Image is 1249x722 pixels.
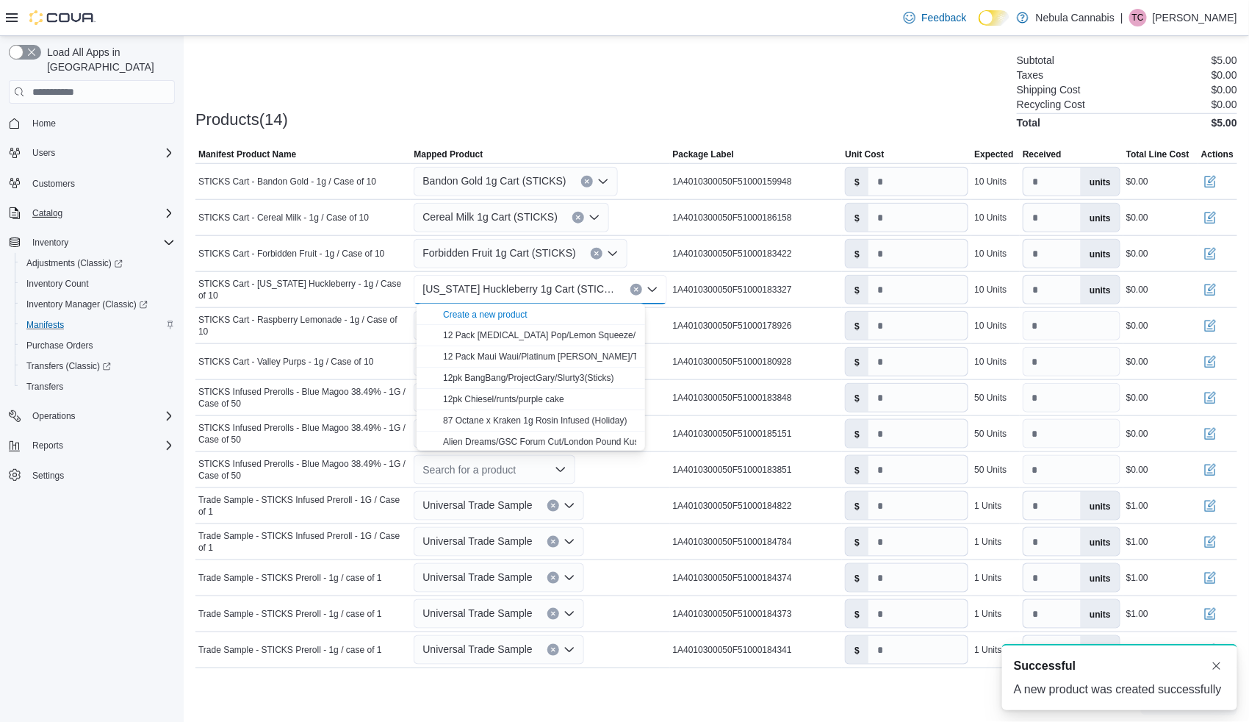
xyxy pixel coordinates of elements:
[846,492,868,520] label: $
[581,176,593,187] button: Clear input
[443,373,613,383] span: 12pk BangBang/ProjectGary/Slurty3(Sticks)
[1081,600,1120,628] label: units
[673,176,792,187] span: 1A4010300050F51000159948
[417,410,645,432] button: 87 Octane x Kraken 1g Rosin Infused (Holiday)
[32,118,56,129] span: Home
[3,172,181,193] button: Customers
[673,392,792,404] span: 1A4010300050F51000183848
[1126,176,1148,187] div: $0.00
[3,406,181,426] button: Operations
[845,149,884,160] span: Unit Cost
[1201,149,1234,160] span: Actions
[15,356,181,376] a: Transfers (Classic)
[15,294,181,315] a: Inventory Manager (Classic)
[1081,168,1120,196] label: units
[846,600,868,628] label: $
[198,248,384,260] span: STICKS Cart - Forbidden Fruit - 1g / Case of 10
[673,356,792,368] span: 1A4010300050F51000180928
[198,278,408,301] span: STICKS Cart - [US_STATE] Huckleberry - 1g / Case of 10
[591,248,602,260] button: Clear input
[974,536,1001,548] div: 1 Units
[607,248,619,260] button: Open list of options
[647,284,658,296] button: Close list of options
[547,500,559,512] button: Clear input
[1126,284,1148,296] div: $0.00
[417,346,645,368] button: 12 Pack Maui Waui/Platinum Candy Mintz/Tigerz Eye (Sticks)
[846,204,868,232] label: $
[21,296,154,313] a: Inventory Manager (Classic)
[1081,492,1120,520] label: units
[974,320,1007,332] div: 10 Units
[443,309,528,321] div: Create a new product
[198,212,369,224] span: STICKS Cart - Cereal Milk - 1g / Case of 10
[1081,528,1120,556] label: units
[443,351,706,362] span: 12 Pack Maui Waui/Platinum [PERSON_NAME]/Tigerz Eye (Sticks)
[443,437,738,447] span: Alien Dreams/GSC Forum Cut/London Pound Kush Preroll 12 Pack (Sticks)
[1014,681,1225,698] div: A new product was created successfully
[898,3,972,32] a: Feedback
[41,45,175,74] span: Load All Apps in [GEOGRAPHIC_DATA]
[846,456,868,484] label: $
[32,178,75,190] span: Customers
[3,232,181,253] button: Inventory
[1081,204,1120,232] label: units
[630,284,642,296] button: Clear input
[555,464,566,476] button: Open list of options
[673,149,734,160] span: Package Label
[673,644,792,656] span: 1A4010300050F51000184341
[974,356,1007,368] div: 10 Units
[21,357,117,375] a: Transfers (Classic)
[673,320,792,332] span: 1A4010300050F51000178926
[1120,9,1123,26] p: |
[597,176,609,187] button: Open list of options
[564,500,575,512] button: Open list of options
[26,144,175,162] span: Users
[422,640,532,658] span: Universal Trade Sample
[1014,657,1225,675] div: Notification
[1212,84,1237,96] p: $0.00
[26,204,68,222] button: Catalog
[21,378,175,396] span: Transfers
[572,212,584,224] button: Clear input
[547,644,559,656] button: Clear input
[1023,149,1062,160] span: Received
[417,389,645,410] button: 12pk Chiesel/runts/purple cake
[21,254,129,272] a: Adjustments (Classic)
[1132,9,1144,26] span: TC
[26,467,70,485] a: Settings
[979,10,1009,26] input: Dark Mode
[26,257,123,269] span: Adjustments (Classic)
[974,572,1001,584] div: 1 Units
[32,147,55,159] span: Users
[974,248,1007,260] div: 10 Units
[673,608,792,620] span: 1A4010300050F51000184373
[32,470,64,482] span: Settings
[846,384,868,412] label: $
[846,564,868,592] label: $
[846,528,868,556] label: $
[26,381,63,393] span: Transfers
[198,530,408,554] span: Trade Sample - STICKS Infused Preroll - 1G / Case of 1
[26,319,64,331] span: Manifests
[198,386,408,410] span: STICKS Infused Prerolls - Blue Magoo 38.49% - 1G / Case of 50
[26,466,175,485] span: Settings
[26,174,175,192] span: Customers
[1017,69,1044,81] h6: Taxes
[1126,392,1148,404] div: $0.00
[1212,117,1237,129] h4: $5.00
[1126,320,1148,332] div: $0.00
[422,604,532,622] span: Universal Trade Sample
[1212,69,1237,81] p: $0.00
[1126,608,1148,620] div: $1.00
[673,500,792,512] span: 1A4010300050F51000184822
[414,149,483,160] span: Mapped Product
[564,536,575,548] button: Open list of options
[26,144,61,162] button: Users
[26,234,175,251] span: Inventory
[1126,500,1148,512] div: $1.00
[1081,276,1120,304] label: units
[1081,564,1120,592] label: units
[1126,536,1148,548] div: $1.00
[1126,248,1148,260] div: $0.00
[1129,9,1147,26] div: Tobias Croslin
